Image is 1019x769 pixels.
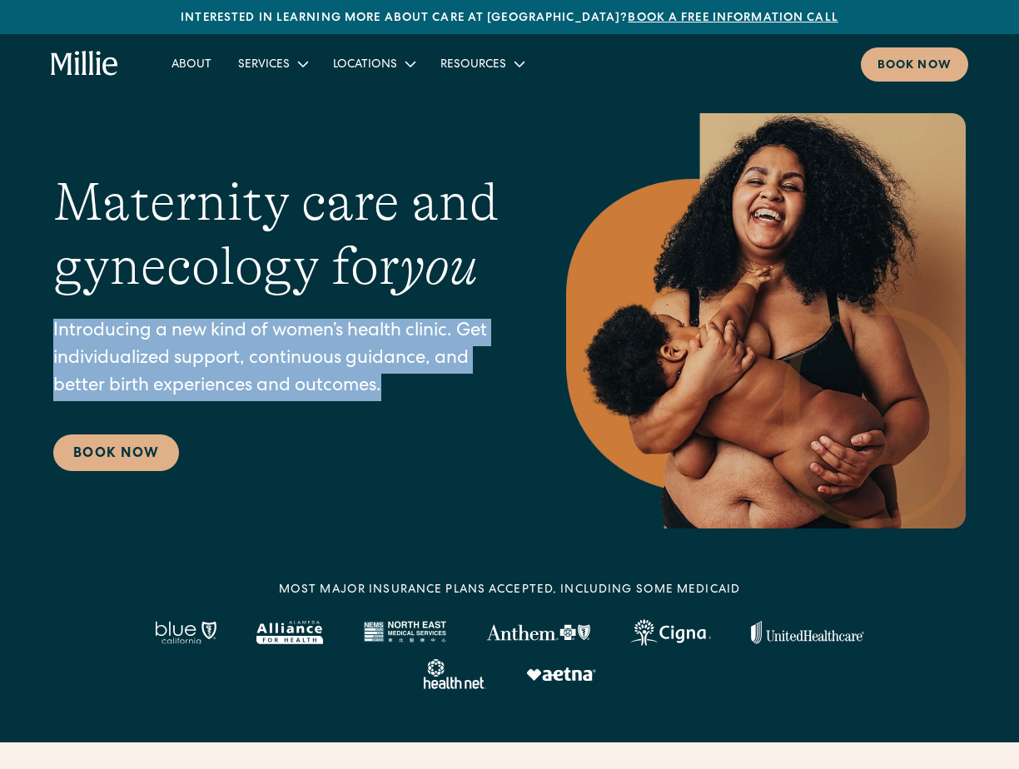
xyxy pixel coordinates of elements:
em: you [400,236,478,296]
img: North East Medical Services logo [363,621,446,644]
img: Smiling mother with her baby in arms, celebrating body positivity and the nurturing bond of postp... [566,113,966,528]
div: Locations [333,57,397,74]
div: Resources [440,57,506,74]
img: Anthem Logo [486,624,590,641]
div: Book now [877,57,952,75]
img: Aetna logo [526,667,596,681]
img: Cigna logo [630,619,711,646]
div: Locations [320,50,427,77]
h1: Maternity care and gynecology for [53,171,500,299]
a: Book now [861,47,968,82]
div: Services [225,50,320,77]
a: Book Now [53,434,179,471]
img: United Healthcare logo [751,621,864,644]
img: Alameda Alliance logo [256,621,322,644]
img: Blue California logo [155,621,216,644]
a: home [51,51,118,77]
img: Healthnet logo [424,659,486,689]
a: Book a free information call [628,12,838,24]
div: Services [238,57,290,74]
div: MOST MAJOR INSURANCE PLANS ACCEPTED, INCLUDING some MEDICAID [279,582,740,599]
a: About [158,50,225,77]
div: Resources [427,50,536,77]
p: Introducing a new kind of women’s health clinic. Get individualized support, continuous guidance,... [53,319,500,401]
